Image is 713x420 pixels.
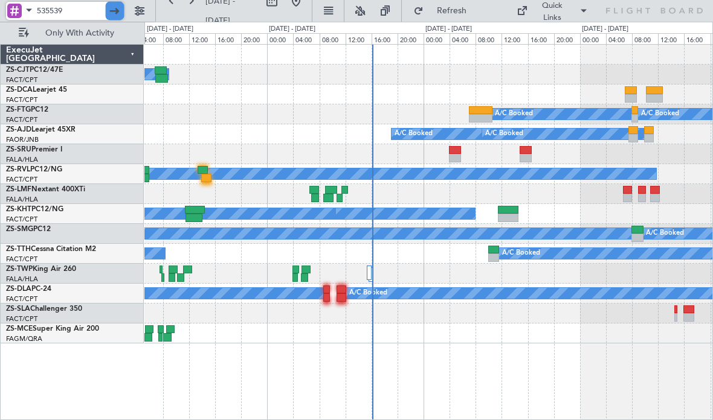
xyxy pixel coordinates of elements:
div: 08:00 [632,33,658,44]
a: ZS-MCESuper King Air 200 [6,325,99,332]
div: 20:00 [398,33,424,44]
a: FAGM/QRA [6,334,42,343]
div: [DATE] - [DATE] [425,24,472,34]
div: 04:00 [606,33,632,44]
span: ZS-TWP [6,266,33,273]
span: ZS-DLA [6,285,31,293]
span: ZS-SLA [6,305,30,313]
div: A/C Booked [495,105,533,123]
span: ZS-TTH [6,246,31,253]
a: ZS-CJTPC12/47E [6,66,63,74]
a: FACT/CPT [6,314,37,323]
div: [DATE] - [DATE] [269,24,315,34]
div: 16:00 [215,33,241,44]
span: ZS-SMG [6,226,33,233]
a: ZS-SLAChallenger 350 [6,305,82,313]
a: ZS-FTGPC12 [6,106,48,113]
a: FACT/CPT [6,255,37,264]
a: ZS-LMFNextant 400XTi [6,186,85,193]
span: ZS-AJD [6,126,31,133]
a: FACT/CPT [6,95,37,104]
a: ZS-TTHCessna Citation M2 [6,246,96,253]
a: FALA/HLA [6,155,38,164]
div: 12:00 [189,33,215,44]
div: A/C Booked [502,244,540,262]
button: Quick Links [511,1,594,21]
a: ZS-KHTPC12/NG [6,206,63,213]
a: FAOR/JNB [6,135,39,144]
span: ZS-MCE [6,325,33,332]
a: ZS-RVLPC12/NG [6,166,62,173]
div: 12:00 [346,33,372,44]
div: [DATE] - [DATE] [582,24,628,34]
span: Only With Activity [31,29,127,37]
div: 20:00 [554,33,580,44]
a: FACT/CPT [6,75,37,84]
a: ZS-SMGPC12 [6,226,51,233]
div: 04:00 [450,33,476,44]
a: ZS-DCALearjet 45 [6,86,67,94]
a: FACT/CPT [6,294,37,304]
span: ZS-FTG [6,106,31,113]
div: 16:00 [372,33,398,44]
span: ZS-KHT [6,206,31,213]
div: 16:00 [684,33,710,44]
div: 12:00 [658,33,684,44]
span: ZS-CJT [6,66,30,74]
a: FACT/CPT [6,115,37,124]
div: 08:00 [476,33,502,44]
div: 20:00 [241,33,267,44]
div: 16:00 [528,33,554,44]
a: FALA/HLA [6,195,38,204]
div: 08:00 [320,33,346,44]
button: Refresh [408,1,480,21]
span: ZS-RVL [6,166,30,173]
div: A/C Booked [485,125,523,143]
a: ZS-TWPKing Air 260 [6,266,76,273]
button: Only With Activity [13,24,131,43]
div: 12:00 [502,33,527,44]
input: Trip Number [37,2,106,20]
div: A/C Booked [641,105,679,123]
span: ZS-SRU [6,146,31,153]
div: 00:00 [267,33,293,44]
span: Refresh [426,7,477,15]
div: A/C Booked [395,125,433,143]
div: [DATE] - [DATE] [147,24,193,34]
div: 04:00 [137,33,163,44]
div: 08:00 [163,33,189,44]
div: A/C Booked [646,224,684,243]
span: ZS-LMF [6,186,31,193]
div: 04:00 [293,33,319,44]
a: FACT/CPT [6,175,37,184]
a: ZS-SRUPremier I [6,146,62,153]
a: FACT/CPT [6,215,37,224]
div: 00:00 [580,33,606,44]
a: ZS-AJDLearjet 45XR [6,126,76,133]
span: ZS-DCA [6,86,33,94]
div: A/C Booked [349,284,387,302]
a: ZS-DLAPC-24 [6,285,51,293]
div: 00:00 [424,33,450,44]
a: FALA/HLA [6,275,38,284]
